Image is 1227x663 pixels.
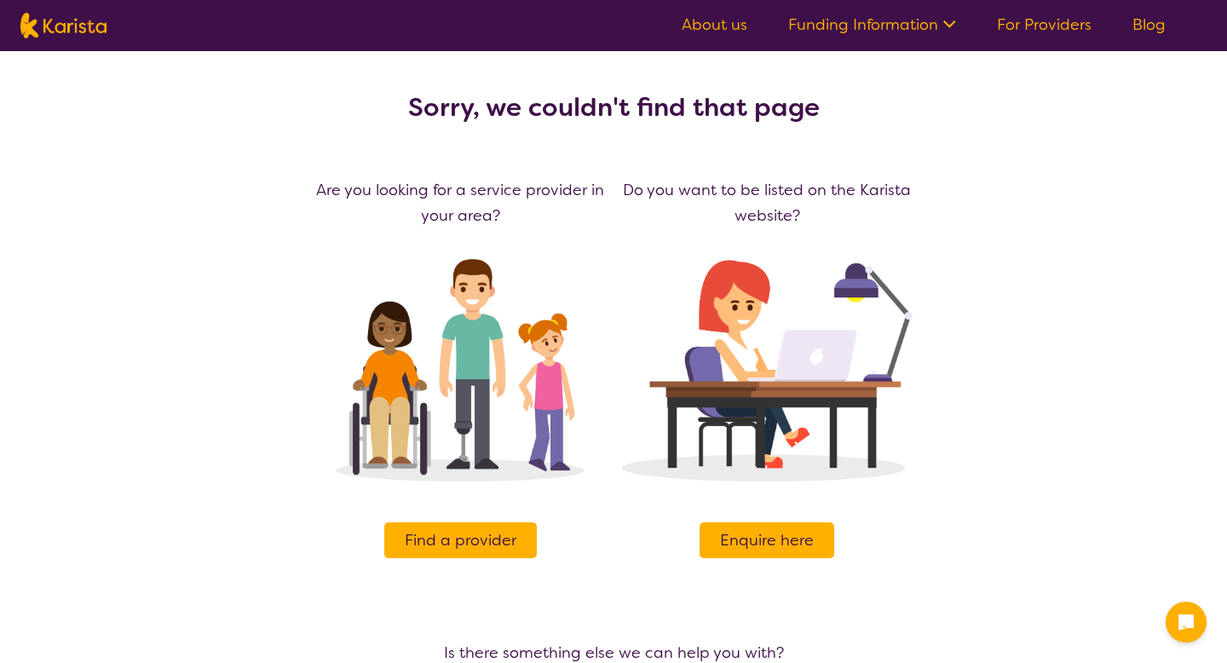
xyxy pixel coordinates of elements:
[620,177,913,228] p: Do you want to be listed on the Karista website?
[997,14,1092,35] a: For Providers
[405,528,516,553] span: Find a provider
[700,522,834,558] a: Enquire here
[620,259,913,481] img: Person sitting at desk looking at computer screen with a smile
[20,13,107,38] img: Karista logo
[384,522,537,558] a: Find a provider
[788,14,956,35] a: Funding Information
[314,259,607,481] img: A group of people with disabilities standing together
[682,14,747,35] a: About us
[1132,14,1166,35] a: Blog
[314,177,607,228] p: Are you looking for a service provider in your area?
[720,528,814,553] span: Enquire here
[307,92,920,123] h2: Sorry, we couldn't find that page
